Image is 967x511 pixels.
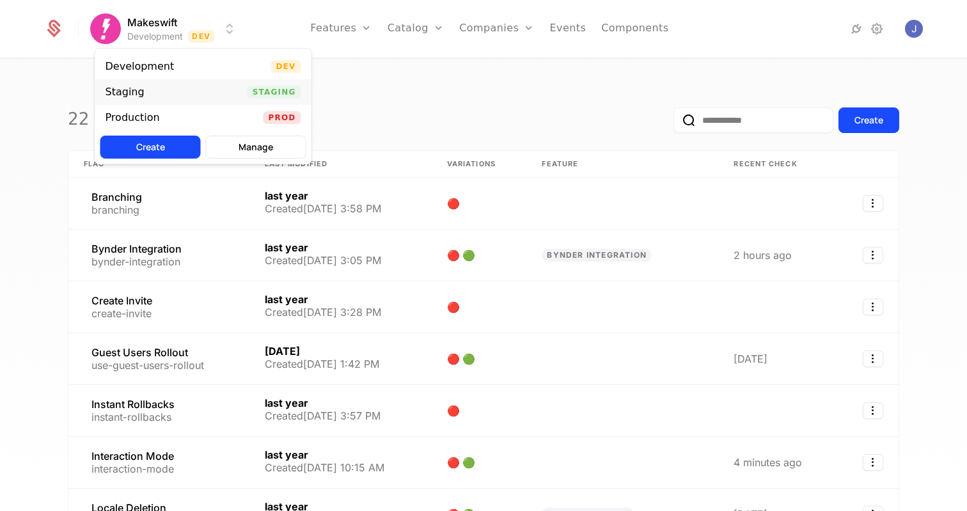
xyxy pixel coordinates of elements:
div: Select environment [95,48,312,164]
span: Dev [271,60,301,73]
div: Development [106,61,175,72]
div: Production [106,113,160,123]
button: Create [100,136,201,159]
button: Select action [863,350,883,367]
span: Staging [248,86,301,98]
span: Prod [263,111,301,124]
button: Manage [206,136,306,159]
button: Select action [863,454,883,471]
div: Staging [106,87,145,97]
button: Select action [863,247,883,263]
button: Select action [863,299,883,315]
button: Select action [863,195,883,212]
button: Select action [863,402,883,419]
